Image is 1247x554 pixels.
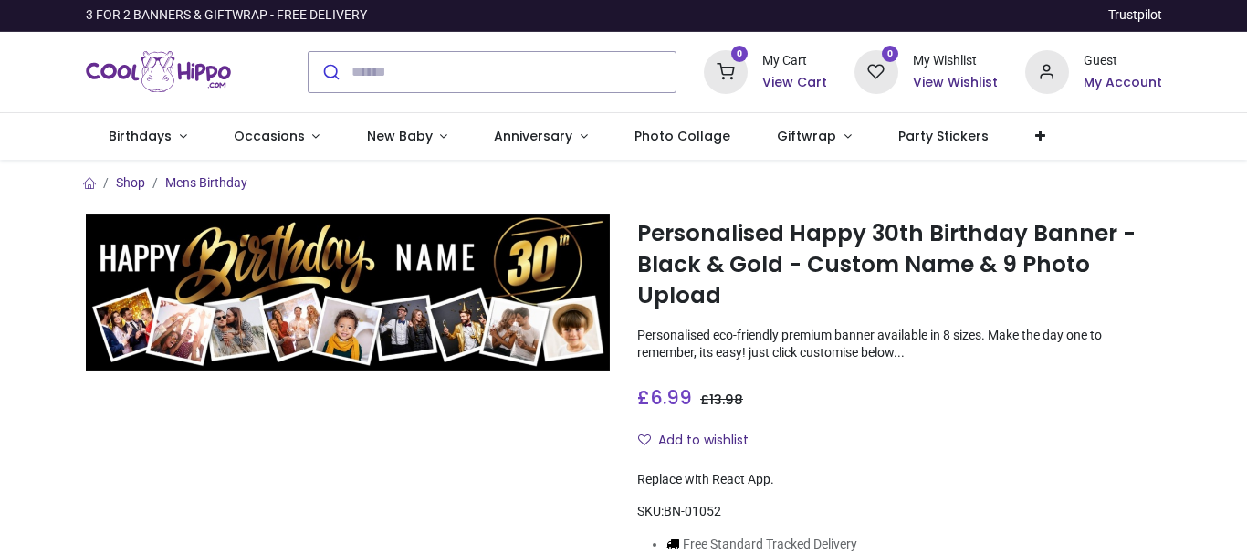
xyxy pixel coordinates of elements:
div: My Wishlist [913,52,998,70]
a: 0 [854,63,898,78]
img: Cool Hippo [86,47,232,98]
a: Shop [116,175,145,190]
sup: 0 [882,46,899,63]
span: BN-01052 [664,504,721,518]
li: Free Standard Tracked Delivery [666,536,922,554]
a: Birthdays [86,113,211,161]
span: Birthdays [109,127,172,145]
span: Giftwrap [777,127,836,145]
div: Guest [1084,52,1162,70]
a: Logo of Cool Hippo [86,47,232,98]
h1: Personalised Happy 30th Birthday Banner - Black & Gold - Custom Name & 9 Photo Upload [637,218,1162,312]
a: Occasions [210,113,343,161]
sup: 0 [731,46,749,63]
button: Add to wishlistAdd to wishlist [637,425,764,456]
div: SKU: [637,503,1162,521]
a: My Account [1084,74,1162,92]
span: 13.98 [709,391,743,409]
a: Giftwrap [754,113,875,161]
img: Personalised Happy 30th Birthday Banner - Black & Gold - Custom Name & 9 Photo Upload [86,214,611,371]
i: Add to wishlist [638,434,651,446]
span: Occasions [234,127,305,145]
a: View Cart [762,74,827,92]
a: View Wishlist [913,74,998,92]
a: Trustpilot [1108,6,1162,25]
a: 0 [704,63,748,78]
a: New Baby [343,113,471,161]
div: Replace with React App. [637,471,1162,489]
span: Photo Collage [634,127,730,145]
span: 6.99 [650,384,692,411]
div: My Cart [762,52,827,70]
button: Submit [309,52,351,92]
span: £ [700,391,743,409]
a: Mens Birthday [165,175,247,190]
span: New Baby [367,127,433,145]
a: Anniversary [471,113,612,161]
span: Anniversary [494,127,572,145]
span: Party Stickers [898,127,989,145]
div: 3 FOR 2 BANNERS & GIFTWRAP - FREE DELIVERY [86,6,367,25]
span: £ [637,384,692,411]
p: Personalised eco-friendly premium banner available in 8 sizes. Make the day one to remember, its ... [637,327,1162,362]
